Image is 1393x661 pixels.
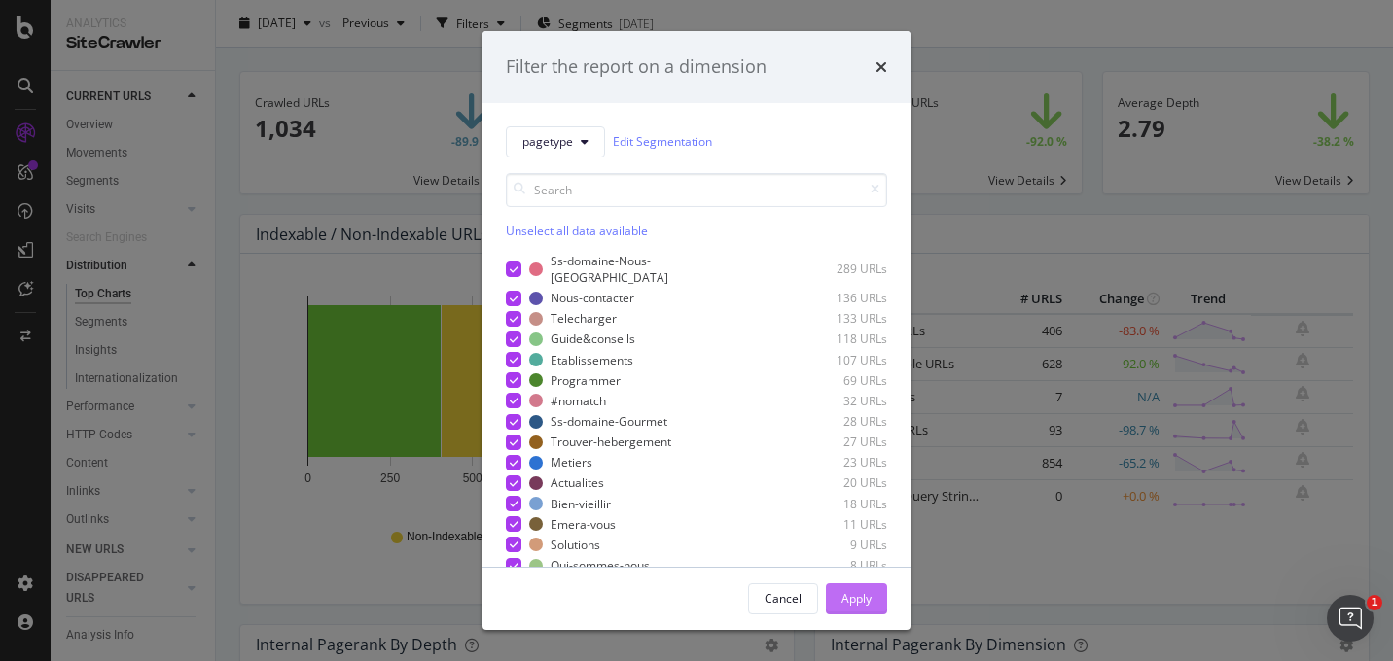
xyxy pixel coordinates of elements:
div: Nous-contacter [551,290,634,306]
div: times [875,54,887,80]
div: Emera-vous [551,516,616,533]
div: Solutions [551,537,600,553]
input: Search [506,173,887,207]
div: Metiers [551,454,592,470]
div: Cancel [765,590,802,607]
div: 69 URLs [792,372,887,389]
div: modal [482,31,911,630]
div: Filter the report on a dimension [506,54,767,80]
div: 11 URLs [792,516,887,533]
div: Etablissements [551,352,633,368]
div: 18 URLs [792,496,887,512]
div: 107 URLs [792,352,887,368]
div: 8 URLs [792,557,887,574]
div: Apply [841,590,872,607]
div: 27 URLs [792,434,887,450]
div: Telecharger [551,310,617,327]
div: 23 URLs [792,454,887,470]
span: 1 [1367,595,1382,610]
div: Trouver-hebergement [551,434,671,450]
div: Guide&conseils [551,330,635,347]
div: 289 URLs [793,261,887,277]
div: Programmer [551,372,621,389]
button: Cancel [748,583,818,614]
div: Ss-domaine-Gourmet [551,413,667,430]
div: 9 URLs [792,537,887,553]
span: pagetype [522,133,573,150]
div: 136 URLs [792,290,887,306]
div: Ss-domaine-Nous-[GEOGRAPHIC_DATA] [551,253,766,286]
button: Apply [826,583,887,614]
div: #nomatch [551,393,606,409]
div: 118 URLs [792,330,887,347]
div: 133 URLs [792,310,887,327]
div: Unselect all data available [506,223,887,239]
a: Edit Segmentation [613,131,712,152]
button: pagetype [506,126,605,157]
div: Bien-vieillir [551,496,611,512]
div: 28 URLs [792,413,887,430]
iframe: Intercom live chat [1327,595,1374,642]
div: 32 URLs [792,393,887,409]
div: Qui-sommes-nous [551,557,650,574]
div: 20 URLs [792,474,887,491]
div: Actualites [551,474,604,491]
